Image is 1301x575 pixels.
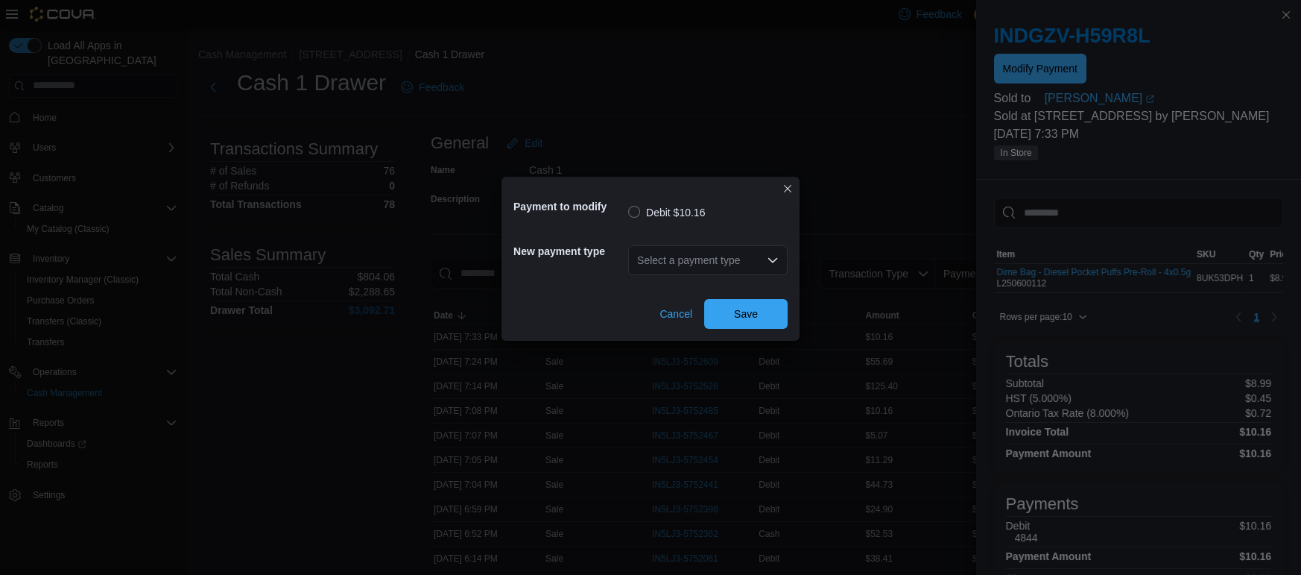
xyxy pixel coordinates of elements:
span: Cancel [659,307,692,321]
label: Debit $10.16 [628,204,705,221]
h5: New payment type [513,236,625,266]
button: Closes this modal window [779,180,797,198]
button: Save [704,299,788,329]
span: Save [734,307,758,321]
button: Cancel [653,299,698,329]
input: Accessible screen reader label [637,251,639,269]
button: Open list of options [767,254,779,266]
h5: Payment to modify [513,192,625,221]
